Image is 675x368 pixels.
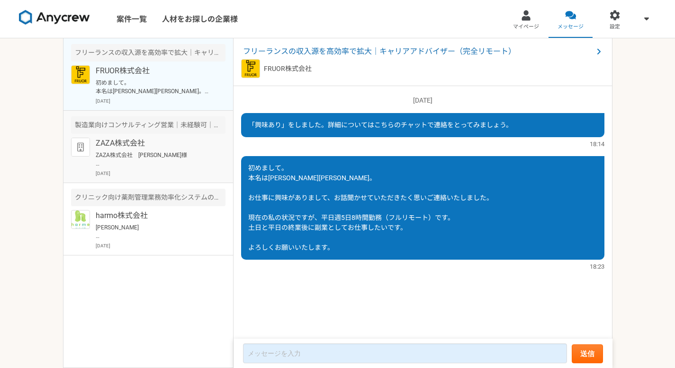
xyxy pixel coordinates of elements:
[71,138,90,157] img: default_org_logo-42cde973f59100197ec2c8e796e4974ac8490bb5b08a0eb061ff975e4574aa76.png
[248,164,493,251] span: 初めまして。 本名は[PERSON_NAME][PERSON_NAME]。 お仕事に興味がありまして、お話聞かせていただきたく思いご連絡いたしました。 現在の私の状況ですが、平日週5日8時間勤務...
[241,59,260,78] img: FRUOR%E3%83%AD%E3%82%B3%E3%82%99.png
[96,97,225,105] p: [DATE]
[572,344,603,363] button: 送信
[96,138,213,149] p: ZAZA株式会社
[71,116,225,134] div: 製造業向けコンサルティング営業｜未経験可｜法人営業としてキャリアアップしたい方
[610,23,620,31] span: 設定
[71,210,90,229] img: okusuri_logo.png
[590,140,604,149] span: 18:14
[590,262,604,271] span: 18:23
[513,23,539,31] span: マイページ
[96,65,213,77] p: FRUOR株式会社
[558,23,584,31] span: メッセージ
[248,121,513,129] span: 「興味あり」をしました。詳細についてはこちらのチャットで連絡をとってみましょう。
[96,79,213,96] p: 初めまして。 本名は[PERSON_NAME][PERSON_NAME]。 お仕事に興味がありまして、お話聞かせていただきたく思いご連絡いたしました。 現在の私の状況ですが、平日週5日8時間勤務...
[243,46,593,57] span: フリーランスの収入源を高効率で拡大｜キャリアアドバイザー（完全リモート）
[96,210,213,221] p: harmo株式会社
[241,96,604,105] p: [DATE]
[71,44,225,61] div: フリーランスの収入源を高効率で拡大｜キャリアアドバイザー（完全リモート）
[264,64,312,74] p: FRUOR株式会社
[96,151,213,168] p: ZAZA株式会社 [PERSON_NAME]様 お返事ありがとうございます。 そうだったんですね。 残念ですが、こちらこそご興味を持っていただきありがとうございました！ 今のお仕事が7月に入社し...
[71,65,90,84] img: FRUOR%E3%83%AD%E3%82%B3%E3%82%99.png
[96,242,225,249] p: [DATE]
[96,170,225,177] p: [DATE]
[71,189,225,206] div: クリニック向け薬剤管理業務効率化システムの営業
[19,10,90,25] img: 8DqYSo04kwAAAAASUVORK5CYII=
[96,223,213,240] p: [PERSON_NAME] harmo株式会社の[PERSON_NAME]と申します。 現在、弊社ではクリニックに営業、もしくはご紹介をいただけるパートナー様を募集中です。 商材は「harmoお...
